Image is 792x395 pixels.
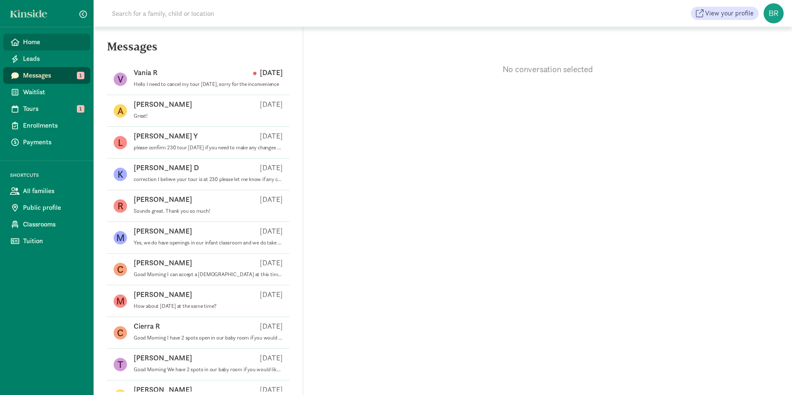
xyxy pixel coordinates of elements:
[750,355,792,395] iframe: Chat Widget
[260,131,283,141] p: [DATE]
[3,216,90,233] a: Classrooms
[134,321,160,331] p: Cierra R
[134,144,283,151] p: please confirm 230 tour [DATE] if you need to make any changes please call us at [PHONE_NUMBER]
[260,258,283,268] p: [DATE]
[3,101,90,117] a: Tours 1
[114,104,127,118] figure: A
[114,326,127,340] figure: C
[114,199,127,213] figure: R
[3,183,90,199] a: All families
[114,358,127,371] figure: T
[3,134,90,151] a: Payments
[134,289,192,299] p: [PERSON_NAME]
[23,104,84,114] span: Tours
[134,366,283,373] p: Good Morning We have 2 spots in our baby room if you would like to request a tour please let us know
[114,73,127,86] figure: V
[107,5,341,22] input: Search for a family, child or location
[23,54,84,64] span: Leads
[134,271,283,278] p: Good Morning I can accept a [DEMOGRAPHIC_DATA] at this time when is the child's Birthday
[134,68,157,78] p: Vania R
[114,263,127,276] figure: C
[114,136,127,149] figure: L
[134,226,192,236] p: [PERSON_NAME]
[23,137,84,147] span: Payments
[23,87,84,97] span: Waitlist
[134,194,192,204] p: [PERSON_NAME]
[23,121,84,131] span: Enrollments
[260,353,283,363] p: [DATE]
[23,203,84,213] span: Public profile
[134,131,198,141] p: [PERSON_NAME] Y
[3,84,90,101] a: Waitlist
[23,236,84,246] span: Tuition
[260,321,283,331] p: [DATE]
[260,289,283,299] p: [DATE]
[77,105,84,113] span: 1
[3,199,90,216] a: Public profile
[134,303,283,309] p: How about [DATE] at the same time?
[134,163,199,173] p: [PERSON_NAME] D
[134,99,192,109] p: [PERSON_NAME]
[134,353,192,363] p: [PERSON_NAME]
[23,186,84,196] span: All families
[260,163,283,173] p: [DATE]
[134,385,192,395] p: [PERSON_NAME]
[134,176,283,183] p: correction I believe your tour is at 230 please let me know if any changes need to be make
[3,50,90,67] a: Leads
[3,67,90,84] a: Messages 1
[114,231,127,244] figure: M
[705,8,754,18] span: View your profile
[134,208,283,214] p: Sounds great. Thank you so much!
[114,168,127,181] figure: K
[3,117,90,134] a: Enrollments
[77,72,84,79] span: 1
[134,81,283,88] p: Hello I need to cancel my tour [DATE], sorry for the inconvenience
[260,99,283,109] p: [DATE]
[134,239,283,246] p: Yes, we do have openings in our infant classroom and we do take Abc vouchers. Please let me know ...
[260,194,283,204] p: [DATE]
[260,226,283,236] p: [DATE]
[253,68,283,78] p: [DATE]
[134,113,283,119] p: Great!
[23,70,84,81] span: Messages
[3,34,90,50] a: Home
[134,258,192,268] p: [PERSON_NAME]
[691,7,759,20] a: View your profile
[303,63,792,75] p: No conversation selected
[23,37,84,47] span: Home
[114,294,127,308] figure: M
[23,219,84,229] span: Classrooms
[3,233,90,249] a: Tuition
[260,385,283,395] p: [DATE]
[134,335,283,341] p: Good Morning I have 2 spots open in our baby room if you would like to schedule a tour
[94,40,303,60] h5: Messages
